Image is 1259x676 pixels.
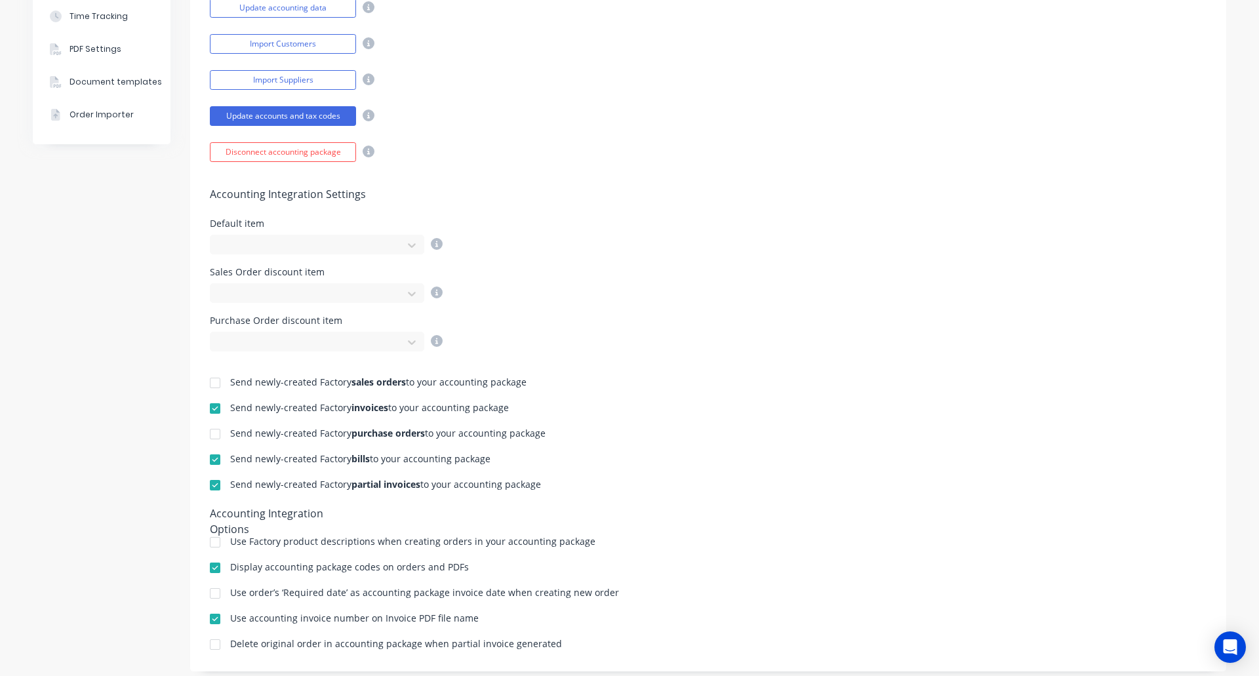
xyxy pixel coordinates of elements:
[230,480,541,489] div: Send newly-created Factory to your accounting package
[230,563,469,572] div: Display accounting package codes on orders and PDFs
[70,76,162,88] div: Document templates
[70,10,128,22] div: Time Tracking
[230,403,509,412] div: Send newly-created Factory to your accounting package
[210,188,1207,201] h5: Accounting Integration Settings
[1214,631,1246,663] div: Open Intercom Messenger
[230,378,527,387] div: Send newly-created Factory to your accounting package
[210,268,443,277] div: Sales Order discount item
[33,66,170,98] button: Document templates
[210,70,356,90] button: Import Suppliers
[230,454,490,464] div: Send newly-created Factory to your accounting package
[33,98,170,131] button: Order Importer
[230,537,595,546] div: Use Factory product descriptions when creating orders in your accounting package
[210,34,356,54] button: Import Customers
[351,376,406,388] b: sales orders
[230,614,479,623] div: Use accounting invoice number on Invoice PDF file name
[230,639,562,648] div: Delete original order in accounting package when partial invoice generated
[210,219,443,228] div: Default item
[70,43,121,55] div: PDF Settings
[351,478,420,490] b: partial invoices
[351,401,388,414] b: invoices
[230,588,619,597] div: Use order’s ‘Required date’ as accounting package invoice date when creating new order
[351,452,370,465] b: bills
[351,427,425,439] b: purchase orders
[210,316,443,325] div: Purchase Order discount item
[210,106,356,126] button: Update accounts and tax codes
[33,33,170,66] button: PDF Settings
[210,506,364,524] div: Accounting Integration Options
[230,429,546,438] div: Send newly-created Factory to your accounting package
[210,142,356,162] button: Disconnect accounting package
[70,109,134,121] div: Order Importer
